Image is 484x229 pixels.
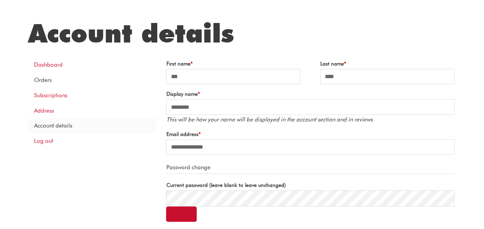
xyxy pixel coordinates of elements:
label: Last name [320,59,455,69]
a: Account details [28,118,156,134]
a: Subscriptions [28,88,156,103]
a: Orders [28,73,156,88]
h1: Account details [28,18,456,49]
em: This will be how your name will be displayed in the account section and in reviews [166,116,372,123]
label: Current password (leave blank to leave unchanged) [166,180,455,190]
button: Show password [166,206,197,222]
legend: Password change [166,162,455,174]
label: Email address [166,129,455,139]
a: Log out [28,134,156,149]
a: Address [28,103,156,118]
a: Dashboard [28,57,156,73]
label: Display name [166,89,455,99]
label: First name [166,59,300,69]
nav: Account pages [28,57,156,149]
